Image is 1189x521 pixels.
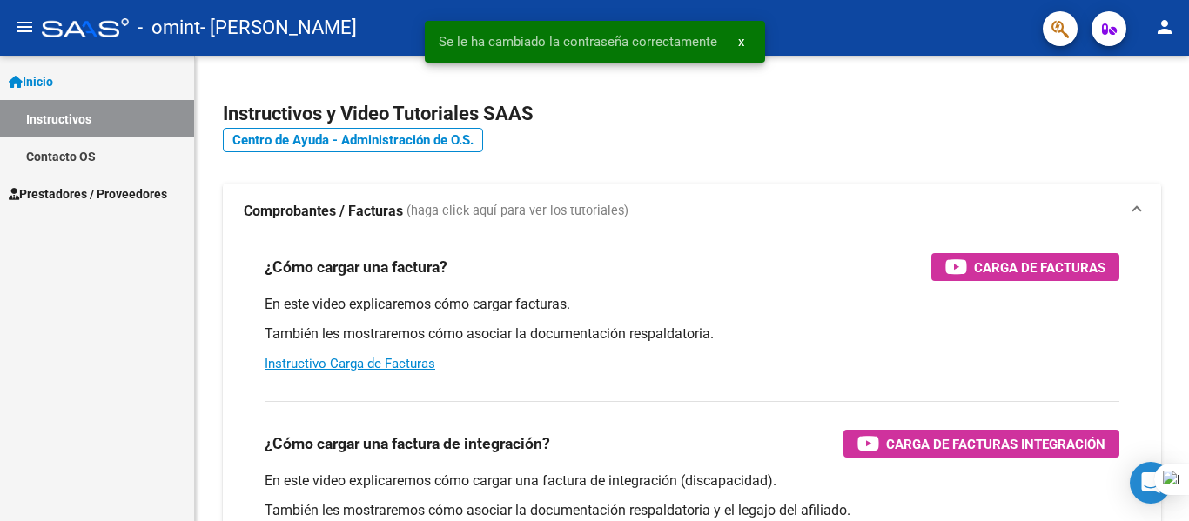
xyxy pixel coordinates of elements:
[223,184,1161,239] mat-expansion-panel-header: Comprobantes / Facturas (haga click aquí para ver los tutoriales)
[223,97,1161,130] h2: Instructivos y Video Tutoriales SAAS
[223,128,483,152] a: Centro de Ayuda - Administración de O.S.
[886,433,1105,455] span: Carga de Facturas Integración
[843,430,1119,458] button: Carga de Facturas Integración
[265,295,1119,314] p: En este video explicaremos cómo cargar facturas.
[439,33,717,50] span: Se le ha cambiado la contraseña correctamente
[265,324,1119,344] p: También les mostraremos cómo asociar la documentación respaldatoria.
[974,257,1105,278] span: Carga de Facturas
[265,356,435,371] a: Instructivo Carga de Facturas
[265,471,1119,491] p: En este video explicaremos cómo cargar una factura de integración (discapacidad).
[406,202,628,221] span: (haga click aquí para ver los tutoriales)
[931,253,1119,281] button: Carga de Facturas
[138,9,200,47] span: - omint
[14,17,35,37] mat-icon: menu
[1130,462,1172,504] div: Open Intercom Messenger
[724,26,758,57] button: x
[244,202,403,221] strong: Comprobantes / Facturas
[738,34,744,50] span: x
[200,9,357,47] span: - [PERSON_NAME]
[1154,17,1175,37] mat-icon: person
[265,431,550,456] h3: ¿Cómo cargar una factura de integración?
[9,184,167,204] span: Prestadores / Proveedores
[265,501,1119,520] p: También les mostraremos cómo asociar la documentación respaldatoria y el legajo del afiliado.
[9,72,53,91] span: Inicio
[265,255,447,279] h3: ¿Cómo cargar una factura?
